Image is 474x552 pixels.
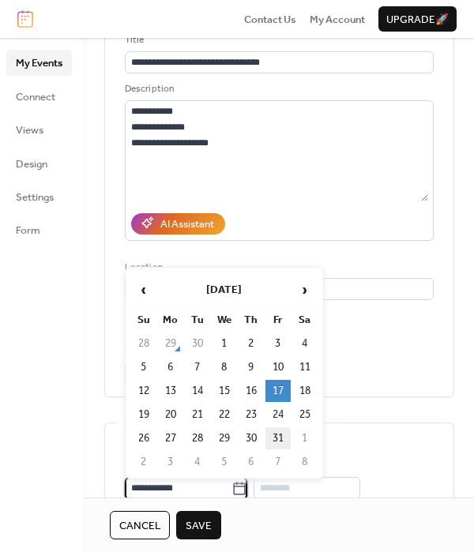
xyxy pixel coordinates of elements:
td: 2 [131,451,156,473]
button: Save [176,511,221,539]
div: Location [125,260,431,276]
a: Views [6,117,72,142]
td: 30 [185,332,210,355]
button: Upgrade🚀 [378,6,457,32]
div: AI Assistant [160,216,214,232]
td: 4 [185,451,210,473]
a: Settings [6,184,72,209]
td: 18 [292,380,318,402]
th: We [212,309,237,331]
a: Connect [6,84,72,109]
span: Connect [16,89,55,105]
td: 29 [212,427,237,449]
span: Settings [16,190,54,205]
span: Form [16,223,40,238]
a: Contact Us [244,11,296,27]
span: Cancel [119,518,160,534]
span: My Events [16,55,62,71]
td: 28 [185,427,210,449]
img: logo [17,10,33,28]
th: Sa [292,309,318,331]
td: 11 [292,356,318,378]
td: 28 [131,332,156,355]
td: 16 [239,380,264,402]
td: 14 [185,380,210,402]
th: Fr [265,309,291,331]
span: Contact Us [244,12,296,28]
button: Cancel [110,511,170,539]
td: 5 [131,356,156,378]
td: 3 [158,451,183,473]
td: 3 [265,332,291,355]
a: My Account [310,11,365,27]
td: 7 [185,356,210,378]
td: 26 [131,427,156,449]
td: 7 [265,451,291,473]
span: ‹ [132,274,156,306]
span: Upgrade 🚀 [386,12,449,28]
th: Th [239,309,264,331]
a: Design [6,151,72,176]
td: 17 [265,380,291,402]
td: 24 [265,404,291,426]
td: 6 [158,356,183,378]
th: Su [131,309,156,331]
td: 6 [239,451,264,473]
td: 5 [212,451,237,473]
td: 13 [158,380,183,402]
td: 2 [239,332,264,355]
td: 31 [265,427,291,449]
td: 8 [212,356,237,378]
span: › [293,274,317,306]
span: Save [186,518,212,534]
td: 20 [158,404,183,426]
td: 9 [239,356,264,378]
td: 21 [185,404,210,426]
td: 25 [292,404,318,426]
td: 1 [292,427,318,449]
td: 4 [292,332,318,355]
td: 30 [239,427,264,449]
span: My Account [310,12,365,28]
td: 8 [292,451,318,473]
td: 10 [265,356,291,378]
div: Title [125,32,431,48]
span: Design [16,156,47,172]
a: My Events [6,50,72,75]
span: Views [16,122,43,138]
td: 12 [131,380,156,402]
th: [DATE] [158,273,291,307]
td: 19 [131,404,156,426]
th: Mo [158,309,183,331]
td: 15 [212,380,237,402]
a: Form [6,217,72,242]
th: Tu [185,309,210,331]
button: AI Assistant [131,213,225,234]
td: 23 [239,404,264,426]
td: 1 [212,332,237,355]
td: 29 [158,332,183,355]
td: 27 [158,427,183,449]
div: Description [125,81,431,97]
td: 22 [212,404,237,426]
